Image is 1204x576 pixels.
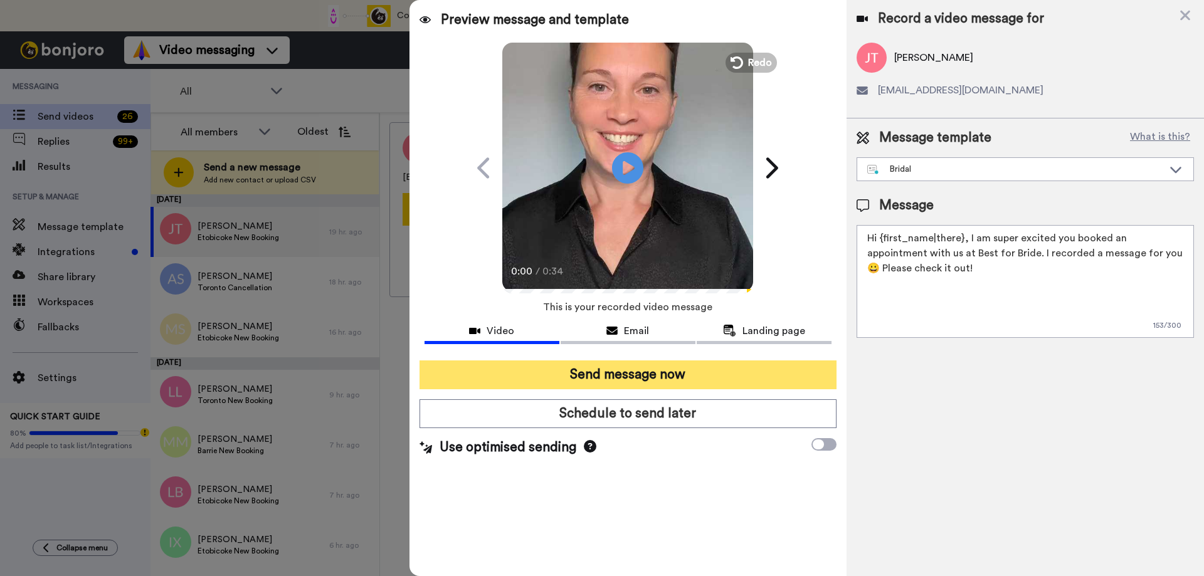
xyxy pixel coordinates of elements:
[543,293,712,321] span: This is your recorded video message
[420,360,837,389] button: Send message now
[420,399,837,428] button: Schedule to send later
[857,225,1194,338] textarea: Hi {first_name|there}, I am super excited you booked an appointment with us at Best for Bride. I ...
[624,323,649,338] span: Email
[867,163,1163,175] div: Bridal
[440,438,576,457] span: Use optimised sending
[879,128,991,147] span: Message template
[742,323,805,338] span: Landing page
[536,264,540,279] span: /
[511,264,533,279] span: 0:00
[487,323,514,338] span: Video
[1126,128,1194,147] button: What is this?
[879,196,934,215] span: Message
[542,264,564,279] span: 0:34
[867,165,879,175] img: nextgen-template.svg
